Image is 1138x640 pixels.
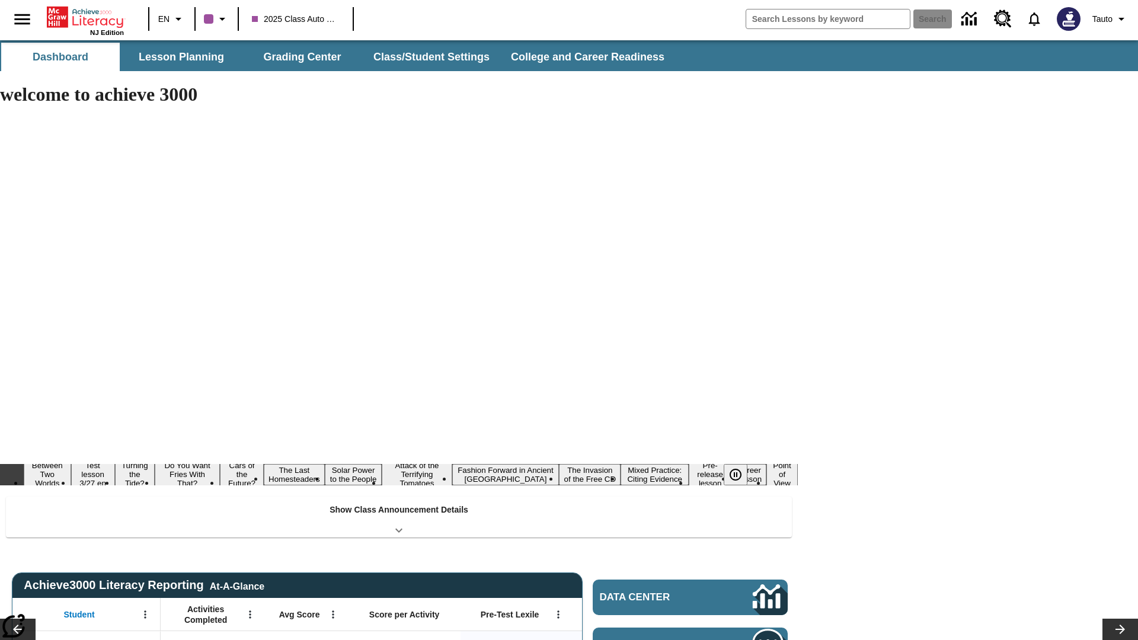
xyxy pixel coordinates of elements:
span: Activities Completed [167,604,245,625]
button: Lesson carousel, Next [1102,619,1138,640]
button: Grading Center [243,43,362,71]
button: Open Menu [324,606,342,623]
a: Data Center [593,580,788,615]
div: Show Class Announcement Details [6,497,792,537]
div: At-A-Glance [210,579,264,592]
span: Pre-Test Lexile [481,609,539,620]
button: Dashboard [1,43,120,71]
a: Notifications [1019,4,1050,34]
button: Slide 3 Turning the Tide? [115,459,155,489]
button: Slide 8 Attack of the Terrifying Tomatoes [382,459,452,489]
button: Lesson Planning [122,43,241,71]
button: Slide 10 The Invasion of the Free CD [559,464,621,485]
button: Open side menu [5,2,40,37]
span: Avg Score [279,609,320,620]
button: Select a new avatar [1050,4,1088,34]
span: Student [64,609,95,620]
div: Pause [724,464,759,485]
button: Slide 14 Point of View [766,459,798,489]
button: Slide 12 Pre-release lesson [689,459,731,489]
div: Home [47,4,124,36]
button: Open Menu [136,606,154,623]
span: Data Center [600,591,712,603]
button: Language: EN, Select a language [153,8,191,30]
button: College and Career Readiness [501,43,674,71]
input: search field [746,9,910,28]
span: Tauto [1092,13,1113,25]
button: Class color is purple. Change class color [199,8,234,30]
button: Open Menu [549,606,567,623]
img: Avatar [1057,7,1081,31]
button: Slide 4 Do You Want Fries With That? [155,459,220,489]
span: Achieve3000 Literacy Reporting [24,578,264,592]
button: Class/Student Settings [364,43,499,71]
button: Slide 5 Cars of the Future? [220,459,264,489]
span: EN [158,13,170,25]
p: Show Class Announcement Details [330,504,468,516]
button: Slide 9 Fashion Forward in Ancient Rome [452,464,560,485]
button: Open Menu [241,606,259,623]
a: Home [47,5,124,29]
a: Data Center [954,3,987,36]
button: Profile/Settings [1088,8,1133,30]
button: Slide 7 Solar Power to the People [325,464,382,485]
span: 2025 Class Auto Grade 13 [252,13,340,25]
button: Slide 6 The Last Homesteaders [264,464,325,485]
button: Pause [724,464,747,485]
button: Slide 2 Test lesson 3/27 en [71,459,115,489]
span: Score per Activity [369,609,440,620]
a: Resource Center, Will open in new tab [987,3,1019,35]
button: Slide 11 Mixed Practice: Citing Evidence [621,464,689,485]
button: Slide 1 Between Two Worlds [24,459,71,489]
span: NJ Edition [90,29,124,36]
